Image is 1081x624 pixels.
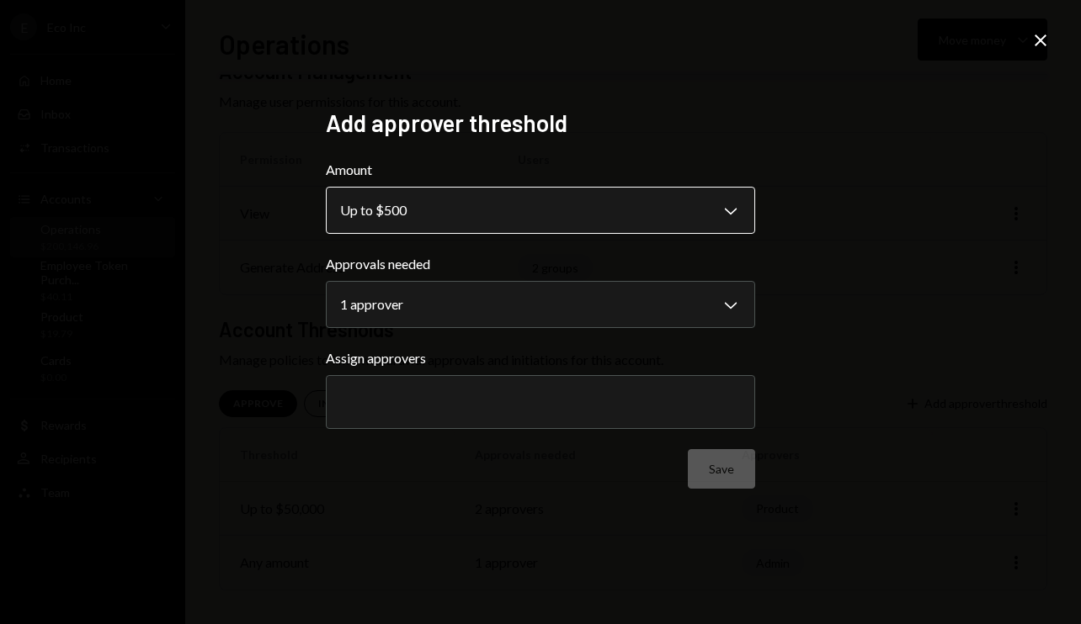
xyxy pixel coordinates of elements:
h2: Add approver threshold [326,107,755,140]
label: Approvals needed [326,254,755,274]
label: Assign approvers [326,348,755,368]
label: Amount [326,160,755,180]
button: Amount [326,187,755,234]
button: Approvals needed [326,281,755,328]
